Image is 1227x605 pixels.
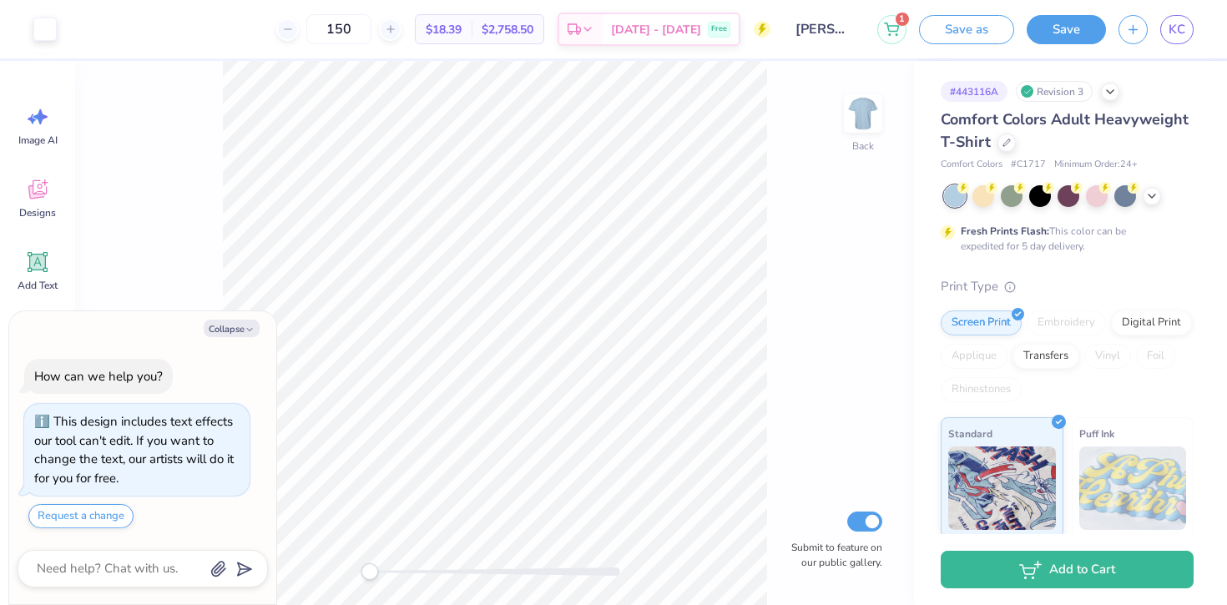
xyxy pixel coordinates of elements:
span: # C1717 [1011,158,1046,172]
strong: Fresh Prints Flash: [961,224,1049,238]
button: Save as [919,15,1014,44]
span: Free [711,23,727,35]
span: $2,758.50 [482,21,533,38]
a: KC [1160,15,1194,44]
button: Add to Cart [941,551,1194,588]
span: $18.39 [426,21,462,38]
button: 1 [877,15,906,44]
span: Standard [948,425,992,442]
span: [DATE] - [DATE] [611,21,701,38]
div: Foil [1136,344,1175,369]
span: KC [1169,20,1185,39]
div: Applique [941,344,1007,369]
input: – – [306,14,371,44]
img: Puff Ink [1079,446,1187,530]
div: Embroidery [1027,310,1106,335]
div: Transfers [1012,344,1079,369]
div: Accessibility label [361,563,378,580]
div: Digital Print [1111,310,1192,335]
div: Print Type [941,277,1194,296]
button: Request a change [28,504,134,528]
span: Image AI [18,134,58,147]
div: This design includes text effects our tool can't edit. If you want to change the text, our artist... [34,413,234,487]
span: 1 [896,13,909,26]
div: Back [852,139,874,154]
button: Collapse [204,320,260,337]
label: Submit to feature on our public gallery. [782,540,882,570]
span: Add Text [18,279,58,292]
button: Save [1027,15,1106,44]
div: # 443116A [941,81,1007,102]
span: Comfort Colors [941,158,1002,172]
div: Rhinestones [941,377,1022,402]
div: Vinyl [1084,344,1131,369]
div: How can we help you? [34,368,163,385]
span: Designs [19,206,56,219]
img: Standard [948,446,1056,530]
span: Puff Ink [1079,425,1114,442]
span: Comfort Colors Adult Heavyweight T-Shirt [941,109,1189,152]
div: This color can be expedited for 5 day delivery. [961,224,1166,254]
input: Untitled Design [783,13,865,46]
span: Minimum Order: 24 + [1054,158,1138,172]
div: Revision 3 [1016,81,1093,102]
div: Screen Print [941,310,1022,335]
img: Back [846,97,880,130]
